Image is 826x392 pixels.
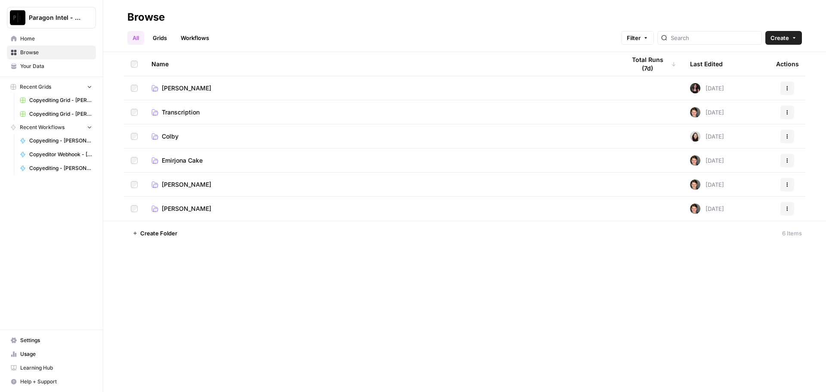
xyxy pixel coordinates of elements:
a: Copyeditor Webhook - [PERSON_NAME] [16,148,96,161]
span: Copyediting Grid - [PERSON_NAME] [29,110,92,118]
span: Your Data [20,62,92,70]
a: Workflows [176,31,214,45]
img: qw00ik6ez51o8uf7vgx83yxyzow9 [690,204,700,214]
div: [DATE] [690,131,724,142]
span: Emirjona Cake [162,156,203,165]
div: 6 Items [782,229,802,238]
a: Colby [151,132,612,141]
span: Copyediting - [PERSON_NAME] [29,137,92,145]
span: [PERSON_NAME] [162,180,211,189]
div: Last Edited [690,52,723,76]
a: Usage [7,347,96,361]
div: [DATE] [690,204,724,214]
span: Help + Support [20,378,92,386]
img: 5nlru5lqams5xbrbfyykk2kep4hl [690,83,700,93]
span: Home [20,35,92,43]
div: Total Runs (7d) [626,52,676,76]
span: Settings [20,336,92,344]
button: Create [765,31,802,45]
span: Browse [20,49,92,56]
a: Copyediting Grid - [PERSON_NAME] [16,107,96,121]
a: Home [7,32,96,46]
a: [PERSON_NAME] [151,84,612,93]
a: Copyediting Grid - [PERSON_NAME] [16,93,96,107]
a: [PERSON_NAME] [151,180,612,189]
a: Settings [7,333,96,347]
span: Create Folder [140,229,177,238]
a: Emirjona Cake [151,156,612,165]
div: [DATE] [690,179,724,190]
span: Create [771,34,789,42]
a: All [127,31,144,45]
span: Copyediting - [PERSON_NAME] [29,164,92,172]
span: [PERSON_NAME] [162,204,211,213]
img: qw00ik6ez51o8uf7vgx83yxyzow9 [690,107,700,117]
span: Copyeditor Webhook - [PERSON_NAME] [29,151,92,158]
a: Browse [7,46,96,59]
a: Your Data [7,59,96,73]
img: t5ef5oef8zpw1w4g2xghobes91mw [690,131,700,142]
button: Help + Support [7,375,96,389]
a: Grids [148,31,172,45]
span: Filter [627,34,641,42]
a: Copyediting - [PERSON_NAME] [16,161,96,175]
input: Search [671,34,758,42]
div: Actions [776,52,799,76]
div: Browse [127,10,165,24]
span: Recent Workflows [20,123,65,131]
span: Usage [20,350,92,358]
button: Recent Grids [7,80,96,93]
a: Copyediting - [PERSON_NAME] [16,134,96,148]
span: Transcription [162,108,200,117]
img: qw00ik6ez51o8uf7vgx83yxyzow9 [690,179,700,190]
span: Copyediting Grid - [PERSON_NAME] [29,96,92,104]
span: Colby [162,132,179,141]
button: Filter [621,31,654,45]
div: [DATE] [690,83,724,93]
button: Workspace: Paragon Intel - Copyediting [7,7,96,28]
div: [DATE] [690,107,724,117]
span: Recent Grids [20,83,51,91]
div: Name [151,52,612,76]
a: Transcription [151,108,612,117]
img: qw00ik6ez51o8uf7vgx83yxyzow9 [690,155,700,166]
button: Create Folder [127,226,182,240]
a: Learning Hub [7,361,96,375]
img: Paragon Intel - Copyediting Logo [10,10,25,25]
a: [PERSON_NAME] [151,204,612,213]
span: Paragon Intel - Copyediting [29,13,81,22]
div: [DATE] [690,155,724,166]
span: [PERSON_NAME] [162,84,211,93]
span: Learning Hub [20,364,92,372]
button: Recent Workflows [7,121,96,134]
